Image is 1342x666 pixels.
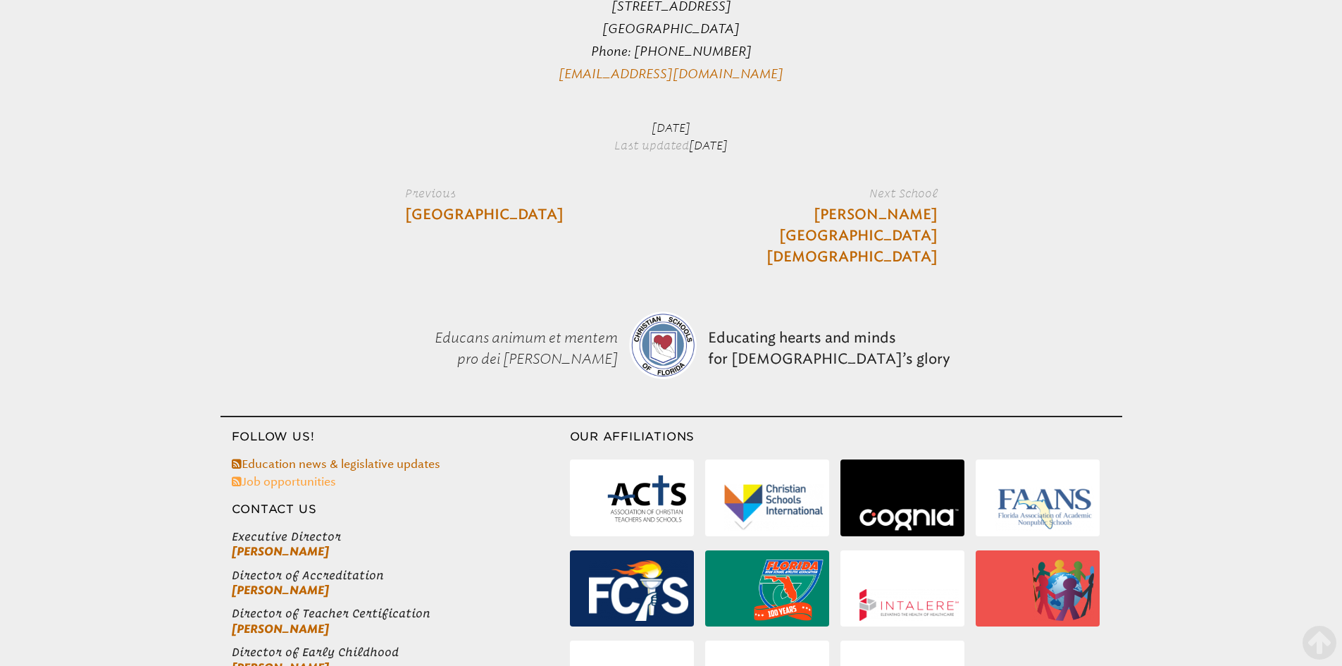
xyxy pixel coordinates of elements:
h3: Contact Us [220,501,570,518]
img: Cognia [859,509,959,531]
a: [GEOGRAPHIC_DATA] [405,204,564,226]
img: Association of Christian Teachers & Schools [606,469,688,531]
label: Previous [405,185,609,202]
h3: Our Affiliations [570,428,1122,445]
a: Education news & legislative updates [232,457,440,471]
img: International Alliance for School Accreditation [1032,560,1094,621]
a: [PERSON_NAME] [232,622,329,636]
img: Florida Council of Independent Schools [589,560,688,621]
span: [DATE] [689,139,728,152]
span: Director of Early Childhood [232,645,570,660]
span: Director of Accreditation [232,568,570,583]
img: Florida High School Athletic Association [754,560,824,621]
a: [PERSON_NAME] [232,584,329,597]
a: [EMAIL_ADDRESS][DOMAIN_NAME] [559,66,783,82]
p: Educans animum et mentem pro dei [PERSON_NAME] [387,292,623,405]
span: Director of Teacher Certification [232,606,570,621]
label: Next School [734,185,938,202]
span: [DATE] [652,121,690,135]
a: [PERSON_NAME] [232,545,329,558]
p: Educating hearts and minds for [DEMOGRAPHIC_DATA]’s glory [702,292,956,405]
span: Executive Director [232,529,570,544]
img: Florida Association of Academic Nonpublic Schools [995,486,1094,530]
img: Christian Schools International [724,484,824,531]
img: csf-logo-web-colors.png [629,312,697,379]
a: [PERSON_NAME][GEOGRAPHIC_DATA][DEMOGRAPHIC_DATA] [734,204,938,268]
p: Last updated [523,108,819,160]
a: Job opportunities [232,475,336,488]
img: Intalere [859,589,959,622]
h3: Follow Us! [220,428,570,445]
